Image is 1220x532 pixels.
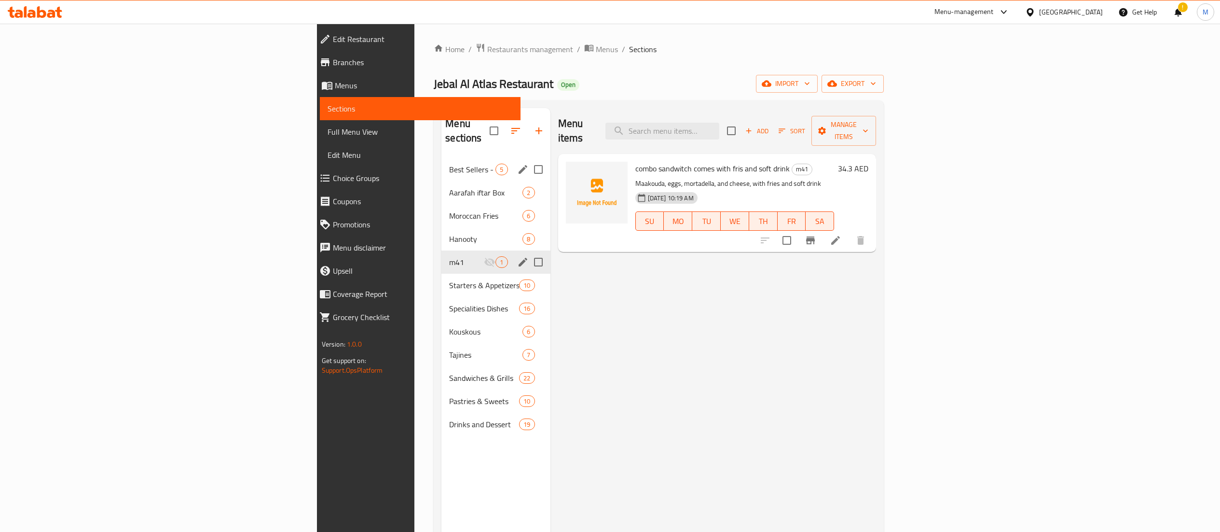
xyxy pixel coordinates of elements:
[557,79,579,91] div: Open
[328,103,513,114] span: Sections
[822,75,884,93] button: export
[322,364,383,377] a: Support.OpsPlatform
[779,126,805,137] span: Sort
[449,349,522,361] span: Tajines
[629,43,657,55] span: Sections
[516,162,530,177] button: edit
[320,143,521,167] a: Edit Menu
[449,419,519,430] span: Drinks and Dessert
[829,78,876,90] span: export
[516,255,530,269] button: edit
[1039,7,1103,17] div: [GEOGRAPHIC_DATA]
[520,281,534,290] span: 10
[522,210,535,222] div: items
[449,303,519,314] span: Specialities Dishes
[934,6,994,18] div: Menu-management
[441,343,550,366] div: Tajines7
[520,304,534,313] span: 16
[495,256,507,268] div: items
[696,214,717,228] span: TU
[312,28,521,51] a: Edit Restaurant
[520,397,534,406] span: 10
[778,211,806,231] button: FR
[520,374,534,383] span: 22
[441,204,550,227] div: Moroccan Fries6
[522,349,535,361] div: items
[333,33,513,45] span: Edit Restaurant
[668,214,688,228] span: MO
[449,210,522,222] span: Moroccan Fries
[557,81,579,89] span: Open
[781,214,802,228] span: FR
[320,97,521,120] a: Sections
[441,274,550,297] div: Starters & Appetizers10
[523,350,534,360] span: 7
[519,419,535,430] div: items
[596,43,618,55] span: Menus
[441,181,550,204] div: Aarafah iftar Box2
[725,214,745,228] span: WE
[441,154,550,440] nav: Menu sections
[792,164,812,175] span: m41
[441,297,550,320] div: Specialities Dishes16
[830,235,841,246] a: Edit menu item
[328,149,513,161] span: Edit Menu
[520,420,534,429] span: 19
[792,164,812,175] div: m41
[523,327,534,336] span: 6
[753,214,774,228] span: TH
[777,230,797,251] span: Select to update
[449,280,519,291] span: Starters & Appetizers
[522,187,535,198] div: items
[441,413,550,436] div: Drinks and Dessert19
[449,326,522,337] div: Kouskous
[776,124,808,139] button: Sort
[764,78,810,90] span: import
[527,119,550,142] button: Add section
[744,126,770,137] span: Add
[312,74,521,97] a: Menus
[806,211,834,231] button: SA
[449,164,495,175] span: Best Sellers - 30% Off
[496,165,507,174] span: 5
[809,214,830,228] span: SA
[320,120,521,143] a: Full Menu View
[312,282,521,306] a: Coverage Report
[799,229,822,252] button: Branch-specific-item
[635,178,835,190] p: Maakouda, eggs, mortadella, and cheese, with fries and soft drink
[741,124,772,139] button: Add
[441,366,550,390] div: Sandwiches & Grills22
[441,320,550,343] div: Kouskous6
[441,251,550,274] div: m411edit
[811,116,876,146] button: Manage items
[333,219,513,230] span: Promotions
[640,214,660,228] span: SU
[449,256,484,268] span: m41
[333,288,513,300] span: Coverage Report
[434,43,884,56] nav: breadcrumb
[322,354,366,367] span: Get support on:
[312,259,521,282] a: Upsell
[333,265,513,277] span: Upsell
[838,162,868,175] h6: 34.3 AED
[721,121,741,141] span: Select section
[312,190,521,213] a: Coupons
[749,211,778,231] button: TH
[772,124,811,139] span: Sort items
[333,56,513,68] span: Branches
[605,123,719,140] input: search
[449,372,519,384] span: Sandwiches & Grills
[692,211,721,231] button: TU
[322,338,345,350] span: Version:
[523,188,534,197] span: 2
[312,306,521,329] a: Grocery Checklist
[577,43,580,55] li: /
[312,213,521,236] a: Promotions
[449,187,522,198] div: Aarafah iftar Box
[644,194,698,203] span: [DATE] 10:19 AM
[741,124,772,139] span: Add item
[522,233,535,245] div: items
